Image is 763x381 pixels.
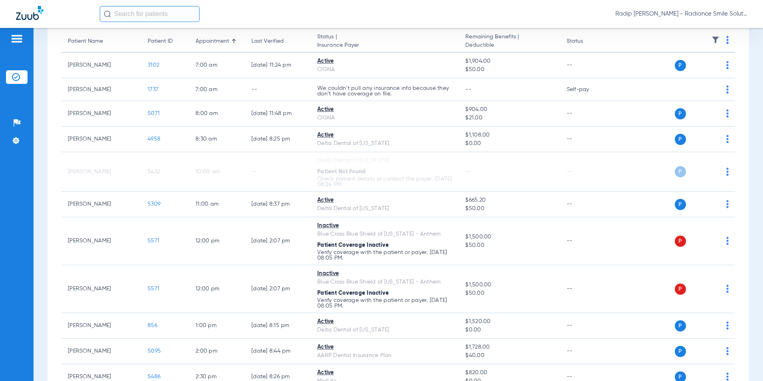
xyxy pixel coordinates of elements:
span: 5571 [148,238,159,244]
span: 3102 [148,62,159,68]
span: 1737 [148,87,158,92]
td: 10:00 AM [189,152,245,192]
span: $50.00 [465,65,553,74]
span: $1,500.00 [465,233,553,241]
td: Self-pay [560,78,614,101]
td: [DATE] 2:07 PM [245,265,311,313]
span: $50.00 [465,241,553,250]
span: P [675,320,686,331]
span: P [675,166,686,177]
td: -- [560,313,614,339]
span: $1,500.00 [465,281,553,289]
td: -- [560,53,614,78]
img: group-dot-blue.svg [726,321,729,329]
span: $1,520.00 [465,317,553,326]
td: [PERSON_NAME] [61,127,141,152]
span: $1,904.00 [465,57,553,65]
td: [DATE] 8:37 PM [245,192,311,217]
span: $40.00 [465,351,553,360]
img: group-dot-blue.svg [726,85,729,93]
span: $665.20 [465,196,553,204]
iframe: Chat Widget [723,343,763,381]
div: Appointment [196,37,229,46]
div: Patient ID [148,37,173,46]
td: [DATE] 11:24 PM [245,53,311,78]
span: 856 [148,323,157,328]
img: hamburger-icon [10,34,23,44]
img: group-dot-blue.svg [726,36,729,44]
td: -- [560,192,614,217]
span: 5071 [148,111,160,116]
div: Active [317,105,453,114]
span: Patient Coverage Inactive [317,290,389,296]
div: Patient Name [68,37,103,46]
img: group-dot-blue.svg [726,135,729,143]
div: Inactive [317,270,453,278]
div: Blue Cross Blue Shield of [US_STATE] - Anthem [317,230,453,238]
div: CIGNA [317,114,453,122]
img: x.svg [708,135,716,143]
span: Patient Not Found [317,169,366,175]
img: x.svg [708,285,716,293]
span: 5095 [148,348,161,354]
td: [PERSON_NAME] [61,313,141,339]
img: group-dot-blue.svg [726,168,729,176]
div: Delta Dental of [US_STATE] [317,326,453,334]
td: [DATE] 8:15 PM [245,313,311,339]
div: Active [317,369,453,377]
td: -- [560,152,614,192]
div: Delta Dental of [US_STATE] [317,204,453,213]
td: -- [560,339,614,364]
span: P [675,108,686,119]
th: Remaining Benefits | [459,30,560,53]
p: Check patient details or contact the payer. [DATE] 08:24 PM. [317,176,453,187]
td: 7:00 AM [189,78,245,101]
span: $50.00 [465,289,553,298]
div: Delta Dental of [US_STATE] [317,139,453,148]
div: Active [317,196,453,204]
td: 1:00 PM [189,313,245,339]
div: Active [317,131,453,139]
td: -- [245,152,311,192]
img: Zuub Logo [16,6,43,20]
img: group-dot-blue.svg [726,109,729,117]
span: $0.00 [465,326,553,334]
td: -- [560,217,614,265]
img: group-dot-blue.svg [726,61,729,69]
td: [PERSON_NAME] [61,265,141,313]
span: P [675,60,686,71]
p: We couldn’t pull any insurance info because they don’t have coverage on file. [317,85,453,97]
img: filter.svg [712,36,720,44]
td: [DATE] 11:48 PM [245,101,311,127]
span: P [675,236,686,247]
img: group-dot-blue.svg [726,285,729,293]
img: x.svg [708,200,716,208]
span: 5432 [148,169,160,175]
img: x.svg [708,373,716,381]
td: 8:00 AM [189,101,245,127]
img: x.svg [708,237,716,245]
img: group-dot-blue.svg [726,237,729,245]
span: 5309 [148,201,160,207]
td: -- [245,78,311,101]
span: -- [465,87,471,92]
img: x.svg [708,109,716,117]
td: 7:00 AM [189,53,245,78]
img: group-dot-blue.svg [726,200,729,208]
td: 12:00 PM [189,217,245,265]
span: $0.00 [465,139,553,148]
img: x.svg [708,61,716,69]
td: -- [560,101,614,127]
td: -- [560,265,614,313]
span: $21.00 [465,114,553,122]
td: [PERSON_NAME] [61,152,141,192]
span: 5486 [148,374,160,379]
span: Deductible [465,41,553,50]
span: P [675,284,686,295]
div: Blue Cross Blue Shield of [US_STATE] - Anthem [317,278,453,286]
td: [PERSON_NAME] [61,339,141,364]
input: Search for patients [100,6,200,22]
div: Last Verified [251,37,284,46]
span: $1,728.00 [465,343,553,351]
